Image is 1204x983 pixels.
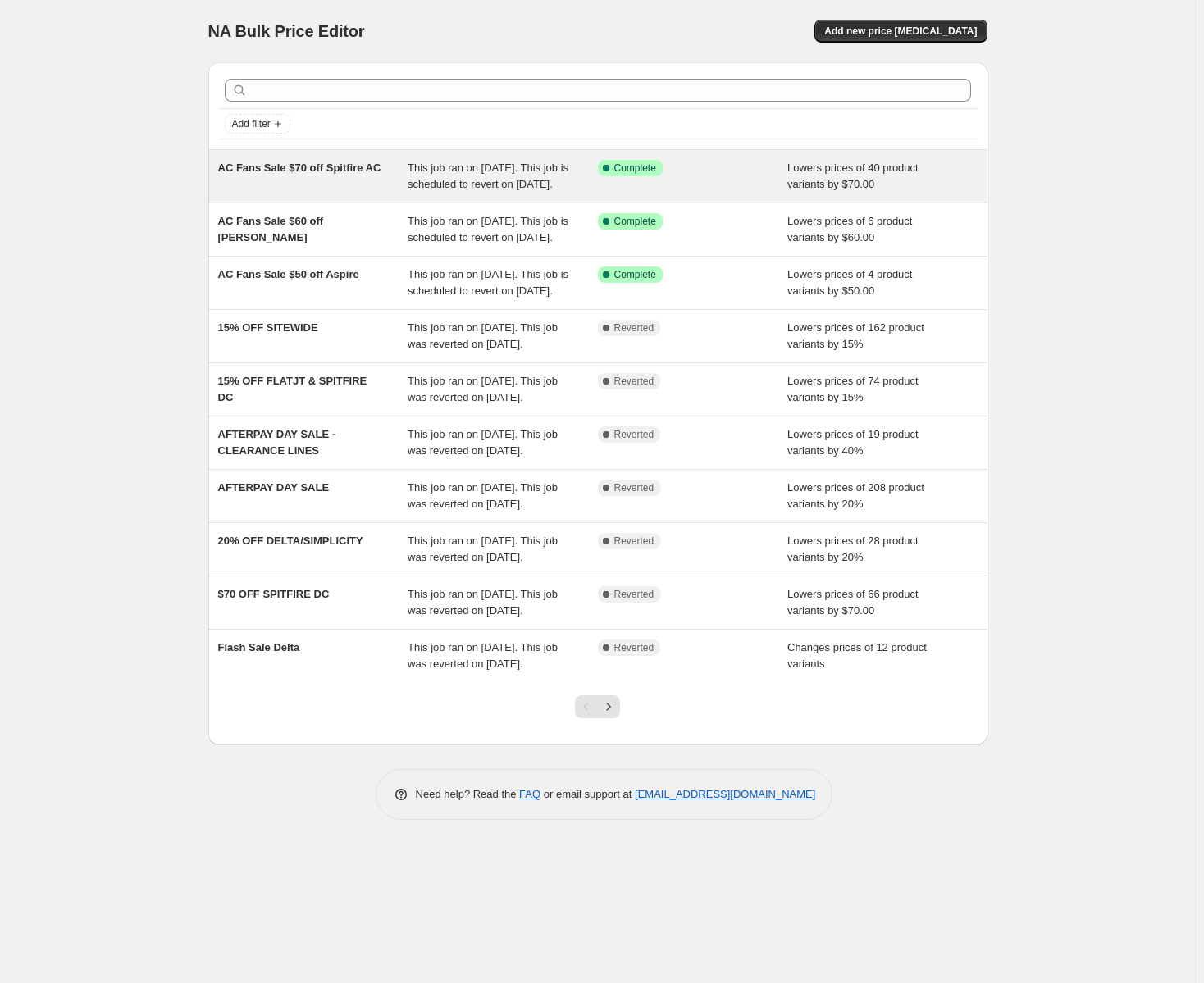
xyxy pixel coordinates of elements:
span: NA Bulk Price Editor [208,22,365,40]
span: Lowers prices of 40 product variants by $70.00 [787,162,919,190]
nav: Pagination [575,695,620,718]
span: This job ran on [DATE]. This job was reverted on [DATE]. [408,641,558,670]
button: Add filter [225,114,290,134]
a: FAQ [519,788,540,800]
span: Reverted [614,428,654,441]
span: AFTERPAY DAY SALE [218,481,330,494]
span: AC Fans Sale $50 off Aspire [218,268,359,280]
span: Complete [614,215,656,228]
span: AC Fans Sale $60 off [PERSON_NAME] [218,215,324,243]
span: Lowers prices of 28 product variants by 20% [787,535,919,563]
span: Changes prices of 12 product variants [787,641,927,670]
span: Lowers prices of 74 product variants by 15% [787,375,919,403]
span: Lowers prices of 6 product variants by $60.00 [787,215,912,243]
span: Reverted [614,641,654,654]
span: Reverted [614,481,654,494]
span: 15% OFF SITEWIDE [218,321,318,334]
a: [EMAIL_ADDRESS][DOMAIN_NAME] [635,788,815,800]
span: Complete [614,162,656,175]
span: $70 OFF SPITFIRE DC [218,588,330,600]
span: Complete [614,268,656,281]
span: Reverted [614,535,654,548]
span: Lowers prices of 19 product variants by 40% [787,428,919,457]
span: AFTERPAY DAY SALE - CLEARANCE LINES [218,428,336,457]
span: This job ran on [DATE]. This job was reverted on [DATE]. [408,375,558,403]
span: This job ran on [DATE]. This job was reverted on [DATE]. [408,428,558,457]
span: 15% OFF FLATJT & SPITFIRE DC [218,375,367,403]
span: Lowers prices of 162 product variants by 15% [787,321,924,350]
span: Need help? Read the [416,788,520,800]
span: Flash Sale Delta [218,641,300,653]
span: 20% OFF DELTA/SIMPLICITY [218,535,363,547]
span: This job ran on [DATE]. This job was reverted on [DATE]. [408,321,558,350]
span: This job ran on [DATE]. This job was reverted on [DATE]. [408,481,558,510]
span: Lowers prices of 66 product variants by $70.00 [787,588,919,617]
span: This job ran on [DATE]. This job was reverted on [DATE]. [408,535,558,563]
span: This job ran on [DATE]. This job is scheduled to revert on [DATE]. [408,268,568,297]
span: or email support at [540,788,635,800]
span: Add new price [MEDICAL_DATA] [824,25,977,38]
span: Reverted [614,375,654,388]
span: Reverted [614,321,654,334]
span: This job ran on [DATE]. This job is scheduled to revert on [DATE]. [408,162,568,190]
span: Lowers prices of 208 product variants by 20% [787,481,924,510]
span: Reverted [614,588,654,601]
span: Lowers prices of 4 product variants by $50.00 [787,268,912,297]
button: Add new price [MEDICAL_DATA] [814,20,987,43]
button: Next [597,695,620,718]
span: Add filter [232,117,271,130]
span: This job ran on [DATE]. This job is scheduled to revert on [DATE]. [408,215,568,243]
span: This job ran on [DATE]. This job was reverted on [DATE]. [408,588,558,617]
span: AC Fans Sale $70 off Spitfire AC [218,162,381,174]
